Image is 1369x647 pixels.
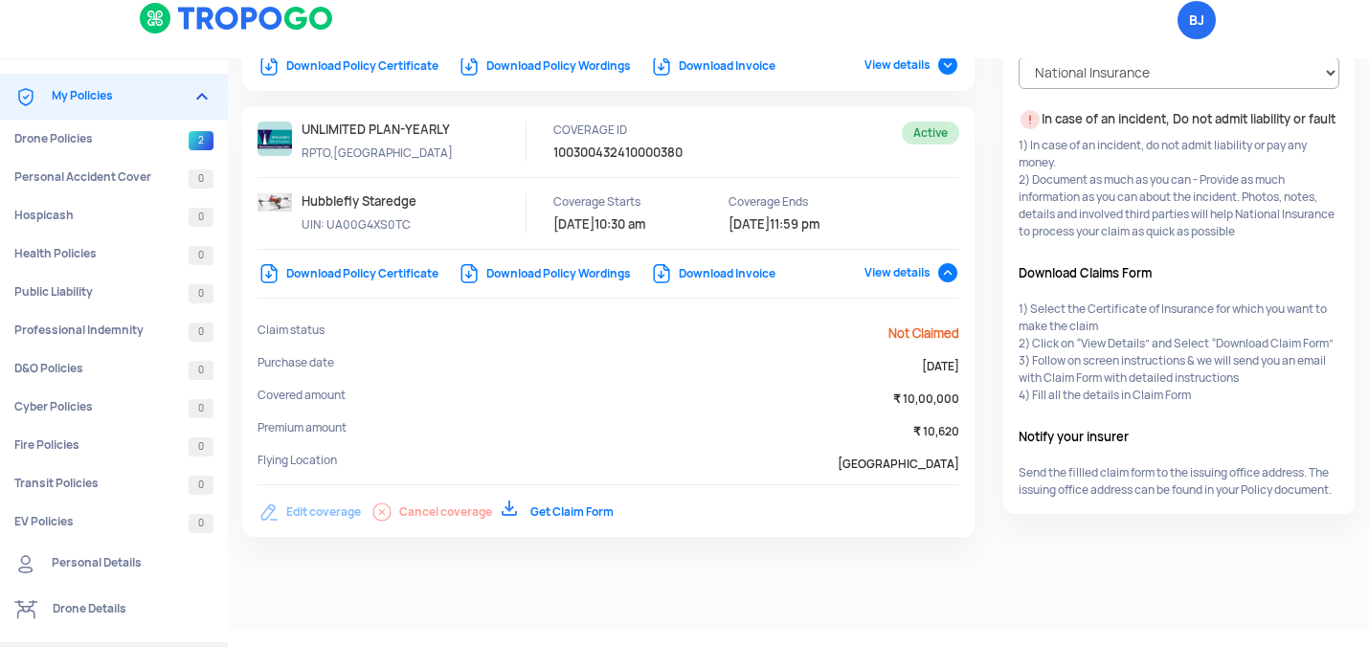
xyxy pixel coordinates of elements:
[650,266,775,281] a: Download Invoice
[258,58,438,74] a: Download Policy Certificate
[729,216,901,234] p: 14/10/2025 11:59 pm
[1019,263,1286,284] span: Download Claims Form
[189,476,213,495] span: 0
[302,145,474,162] p: RPTO,TP
[258,322,780,354] td: Claim status
[189,323,213,342] span: 0
[14,85,37,108] img: ic_Coverages.svg
[189,131,213,150] span: 2
[191,85,213,108] img: expand_more.png
[189,169,213,189] span: 0
[189,399,213,418] span: 0
[14,552,37,575] img: ic_Personal%20details.svg
[458,58,631,74] a: Download Policy Wordings
[1019,464,1339,499] p: Send the fillled claim form to the issuing office address. The issuing office address can be foun...
[258,266,438,281] a: Download Policy Certificate
[189,246,213,265] span: 0
[770,216,819,233] span: 11:59 pm
[1019,301,1339,404] p: 1) Select the Certificate of Insurance for which you want to make the claim 2) Click on “View Det...
[729,193,901,211] p: Coverage Ends
[302,122,474,139] p: UNLIMITED PLAN-YEARLY
[258,452,780,485] td: Flying Location
[458,266,631,281] a: Download Policy Wordings
[189,208,213,227] span: 0
[1178,1,1216,39] span: Balakannan J
[189,514,213,533] span: 0
[302,216,474,234] p: UA00G4XS0TC
[258,193,292,212] img: Hubblefly%20Staredge.jpg
[902,122,959,145] span: Active
[650,58,775,74] a: Download Invoice
[189,284,213,303] span: 0
[864,265,959,280] span: View details
[553,216,726,234] p: 15/10/2024 10:30 am
[553,145,754,162] p: 100300432410000380
[14,598,38,621] img: ic_Drone%20details.svg
[258,419,780,452] td: Premium amount
[729,216,770,233] span: [DATE]
[1019,427,1286,448] span: Notify your insurer
[595,216,645,233] span: 10:30 am
[780,419,958,452] th: ₹ 10,620
[1019,108,1339,131] p: In case of an incident, Do not admit liability or fault
[258,354,780,387] td: Purchase date
[302,193,474,211] p: Hubblefly Staredge
[139,2,335,34] img: logoHeader.svg
[258,387,780,419] td: Covered amount
[864,57,959,73] span: View details
[780,452,958,485] th: [GEOGRAPHIC_DATA]
[1019,137,1339,240] p: 1) In case of an incident, do not admit liability or pay any money. 2) Document as much as you ca...
[189,361,213,380] span: 0
[502,504,614,520] a: Get Claim Form
[189,437,213,457] span: 0
[553,216,595,233] span: [DATE]
[258,122,292,156] img: ic_nationallogo.png
[780,387,958,419] th: ₹ 10,00,000
[553,122,726,139] p: COVERAGE ID
[553,193,726,211] p: Coverage Starts
[888,325,959,342] span: Not Claimed
[780,354,958,387] th: [DATE]
[1019,108,1042,131] img: ic_alert.svg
